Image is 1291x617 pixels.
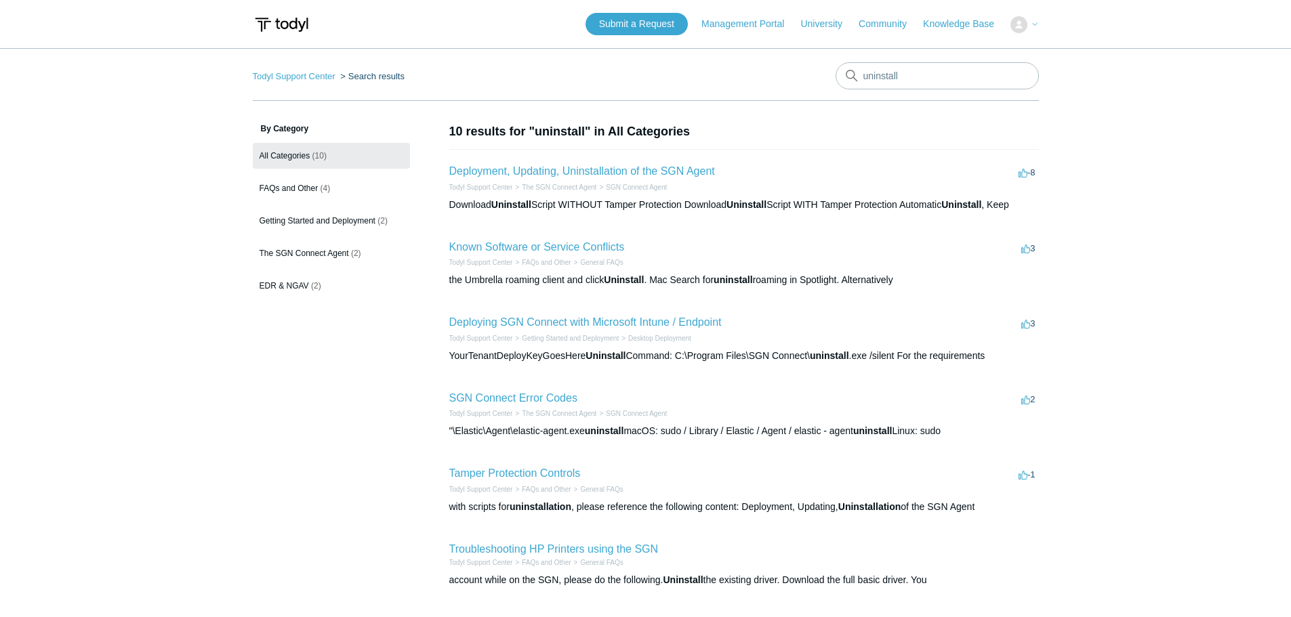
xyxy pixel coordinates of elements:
li: Todyl Support Center [449,557,513,568]
a: Todyl Support Center [449,259,513,266]
li: FAQs and Other [512,484,571,494]
a: General FAQs [580,559,623,566]
em: uninstall [714,274,753,285]
a: Community [859,17,920,31]
a: Known Software or Service Conflicts [449,241,625,253]
a: Getting Started and Deployment (2) [253,208,410,234]
a: Management Portal [701,17,798,31]
a: Todyl Support Center [449,559,513,566]
a: Tamper Protection Controls [449,467,581,479]
span: (10) [312,151,327,161]
span: 2 [1021,394,1035,404]
em: uninstallation [510,501,571,512]
span: FAQs and Other [260,184,319,193]
span: Getting Started and Deployment [260,216,375,226]
span: (2) [311,281,321,291]
li: General FAQs [571,484,623,494]
a: The SGN Connect Agent (2) [253,240,410,266]
a: General FAQs [580,486,623,493]
span: -1 [1019,469,1036,480]
div: with scripts for , please reference the following content: Deployment, Updating, of the SGN Agent [449,500,1039,514]
a: Deployment, Updating, Uninstallation of the SGN Agent [449,165,715,177]
a: Todyl Support Center [449,335,513,342]
em: Uninstall [604,274,644,285]
a: FAQs and Other [522,559,571,566]
a: The SGN Connect Agent [522,184,596,191]
a: FAQs and Other (4) [253,175,410,201]
div: the Umbrella roaming client and click . Mac Search for roaming in Spotlight. Alternatively [449,273,1039,287]
em: Uninstall [941,199,981,210]
a: SGN Connect Agent [606,184,667,191]
li: Todyl Support Center [449,484,513,494]
a: SGN Connect Error Codes [449,392,577,404]
a: EDR & NGAV (2) [253,273,410,299]
span: The SGN Connect Agent [260,249,349,258]
li: SGN Connect Agent [596,408,667,419]
li: FAQs and Other [512,257,571,268]
li: Todyl Support Center [449,257,513,268]
li: The SGN Connect Agent [512,182,596,192]
a: Getting Started and Deployment [522,335,619,342]
span: (2) [351,249,361,258]
h3: By Category [253,123,410,135]
a: Todyl Support Center [449,184,513,191]
a: Knowledge Base [923,17,1008,31]
li: The SGN Connect Agent [512,408,596,419]
div: Download Script WITHOUT Tamper Protection Download Script WITH Tamper Protection Automatic , Keep [449,198,1039,212]
span: (2) [377,216,388,226]
span: (4) [321,184,331,193]
em: Uninstallation [838,501,901,512]
li: Todyl Support Center [253,71,338,81]
a: Todyl Support Center [449,410,513,417]
em: Uninstall [586,350,626,361]
em: Uninstall [491,199,531,210]
a: University [800,17,855,31]
li: Getting Started and Deployment [512,333,619,343]
li: SGN Connect Agent [596,182,667,192]
a: Todyl Support Center [253,71,335,81]
a: Todyl Support Center [449,486,513,493]
li: Desktop Deployment [619,333,691,343]
li: Todyl Support Center [449,182,513,192]
li: FAQs and Other [512,557,571,568]
li: Todyl Support Center [449,408,513,419]
em: uninstall [810,350,849,361]
span: 3 [1021,243,1035,253]
div: "\Elastic\Agent\elastic-agent.exe macOS: sudo / Library / Elastic / Agent / elastic - agent Linux... [449,424,1039,438]
img: Todyl Support Center Help Center home page [253,12,310,37]
a: General FAQs [580,259,623,266]
input: Search [836,62,1039,89]
span: EDR & NGAV [260,281,309,291]
span: 3 [1021,318,1035,328]
a: FAQs and Other [522,486,571,493]
a: SGN Connect Agent [606,410,667,417]
li: General FAQs [571,557,623,568]
div: account while on the SGN, please do the following. the existing driver. Download the full basic d... [449,573,1039,587]
a: The SGN Connect Agent [522,410,596,417]
a: Troubleshooting HP Printers using the SGN [449,543,659,555]
span: -8 [1019,167,1036,177]
a: FAQs and Other [522,259,571,266]
a: Deploying SGN Connect with Microsoft Intune / Endpoint [449,316,722,328]
h1: 10 results for "uninstall" in All Categories [449,123,1039,141]
a: Desktop Deployment [628,335,691,342]
li: Search results [337,71,405,81]
em: Uninstall [726,199,766,210]
li: General FAQs [571,257,623,268]
a: Submit a Request [586,13,688,35]
span: All Categories [260,151,310,161]
li: Todyl Support Center [449,333,513,343]
em: uninstall [853,425,893,436]
em: Uninstall [663,574,703,585]
a: All Categories (10) [253,143,410,169]
em: uninstall [585,425,624,436]
div: YourTenantDeployKeyGoesHere Command: C:\Program Files\SGN Connect\ .exe /silent For the requirements [449,349,1039,363]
